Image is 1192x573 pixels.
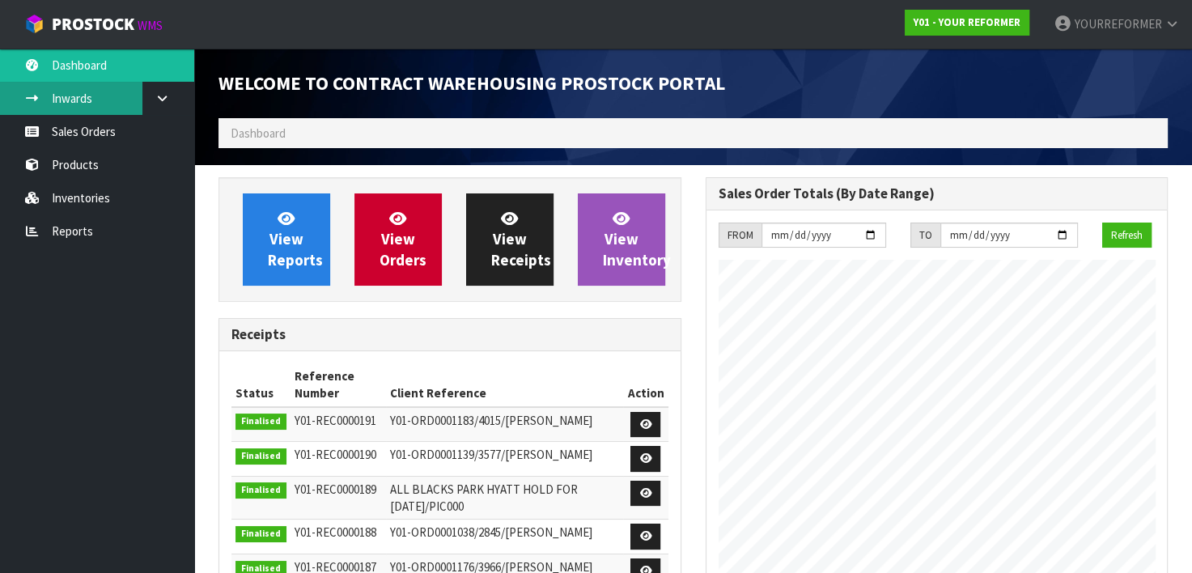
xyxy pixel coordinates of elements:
[291,363,386,407] th: Reference Number
[52,14,134,35] span: ProStock
[295,447,376,462] span: Y01-REC0000190
[386,363,624,407] th: Client Reference
[380,209,426,270] span: View Orders
[231,125,286,141] span: Dashboard
[390,524,592,540] span: Y01-ORD0001038/2845/[PERSON_NAME]
[390,482,578,514] span: ALL BLACKS PARK HYATT HOLD FOR [DATE]/PIC000
[295,413,376,428] span: Y01-REC0000191
[268,209,323,270] span: View Reports
[491,209,551,270] span: View Receipts
[231,363,291,407] th: Status
[235,448,286,465] span: Finalised
[578,193,665,286] a: ViewInventory
[914,15,1020,29] strong: Y01 - YOUR REFORMER
[390,447,592,462] span: Y01-ORD0001139/3577/[PERSON_NAME]
[231,327,668,342] h3: Receipts
[1075,16,1162,32] span: YOURREFORMER
[623,363,668,407] th: Action
[719,223,761,248] div: FROM
[138,18,163,33] small: WMS
[243,193,330,286] a: ViewReports
[218,71,725,95] span: Welcome to Contract Warehousing ProStock Portal
[235,482,286,499] span: Finalised
[354,193,442,286] a: ViewOrders
[295,524,376,540] span: Y01-REC0000188
[295,482,376,497] span: Y01-REC0000189
[24,14,45,34] img: cube-alt.png
[1102,223,1152,248] button: Refresh
[235,414,286,430] span: Finalised
[390,413,592,428] span: Y01-ORD0001183/4015/[PERSON_NAME]
[466,193,554,286] a: ViewReceipts
[910,223,940,248] div: TO
[603,209,671,270] span: View Inventory
[235,526,286,542] span: Finalised
[719,186,1156,202] h3: Sales Order Totals (By Date Range)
